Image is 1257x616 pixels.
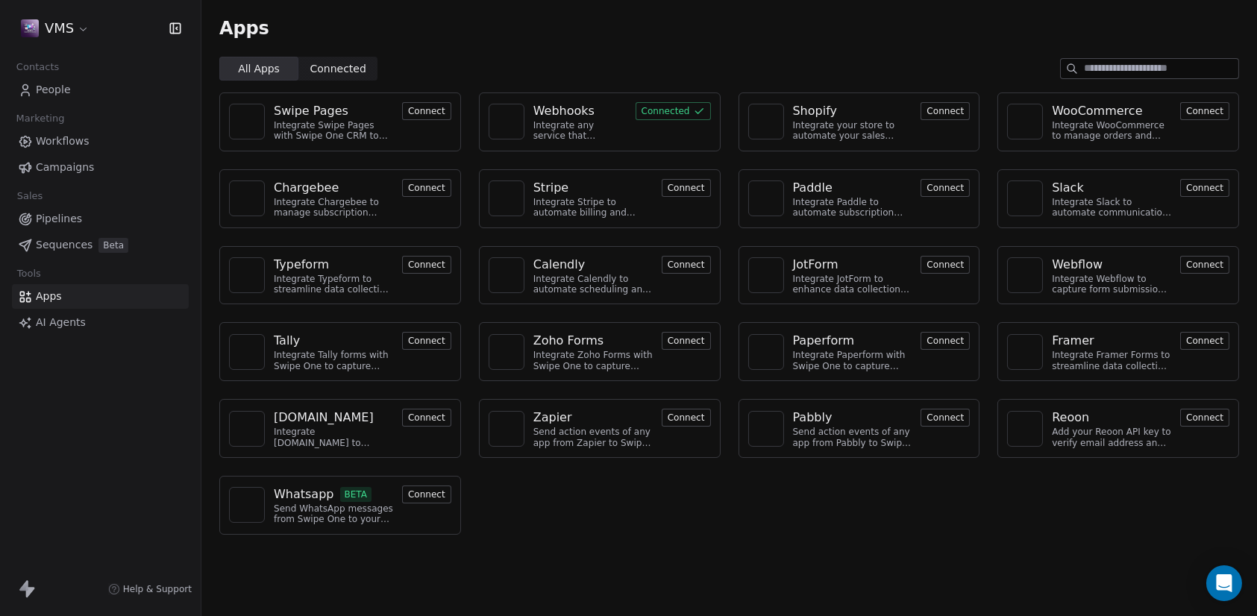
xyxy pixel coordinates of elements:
[793,332,855,350] div: Paperform
[1180,102,1229,120] button: Connect
[1014,187,1036,210] img: NA
[274,332,300,350] div: Tally
[274,332,393,350] a: Tally
[533,274,653,295] div: Integrate Calendly to automate scheduling and event management.
[533,409,653,427] a: Zapier
[236,187,258,210] img: NA
[12,155,189,180] a: Campaigns
[274,102,348,120] div: Swipe Pages
[12,233,189,257] a: SequencesBeta
[793,179,833,197] div: Paddle
[495,264,518,286] img: NA
[533,332,604,350] div: Zoho Forms
[402,104,451,118] a: Connect
[921,332,970,350] button: Connect
[236,264,258,286] img: NA
[1180,409,1229,427] button: Connect
[1007,411,1043,447] a: NA
[12,310,189,335] a: AI Agents
[748,104,784,139] a: NA
[1052,102,1142,120] div: WooCommerce
[921,180,970,195] a: Connect
[274,427,393,448] div: Integrate [DOMAIN_NAME] to manage bookings and streamline scheduling.
[274,197,393,219] div: Integrate Chargebee to manage subscription billing and customer data.
[1007,104,1043,139] a: NA
[748,334,784,370] a: NA
[921,104,970,118] a: Connect
[10,107,71,130] span: Marketing
[36,160,94,175] span: Campaigns
[36,289,62,304] span: Apps
[793,409,912,427] a: Pabbly
[36,211,82,227] span: Pipelines
[533,179,653,197] a: Stripe
[402,410,451,424] a: Connect
[662,410,711,424] a: Connect
[229,180,265,216] a: NA
[10,56,66,78] span: Contacts
[98,238,128,253] span: Beta
[533,256,653,274] a: Calendly
[219,17,269,40] span: Apps
[489,411,524,447] a: NA
[1052,256,1171,274] a: Webflow
[402,333,451,348] a: Connect
[495,341,518,363] img: NA
[921,257,970,271] a: Connect
[489,257,524,293] a: NA
[533,120,627,142] div: Integrate any service that supports webhooks with Swipe One to capture and automate data workflows.
[533,332,653,350] a: Zoho Forms
[12,207,189,231] a: Pipelines
[495,110,518,133] img: NA
[533,350,653,371] div: Integrate Zoho Forms with Swipe One to capture form submissions.
[1052,179,1083,197] div: Slack
[274,485,334,503] div: Whatsapp
[1052,427,1171,448] div: Add your Reoon API key to verify email address and reduce bounces
[1052,256,1103,274] div: Webflow
[1052,409,1089,427] div: Reoon
[1180,332,1229,350] button: Connect
[755,341,777,363] img: NA
[402,332,451,350] button: Connect
[755,110,777,133] img: NA
[1014,110,1036,133] img: NA
[18,16,93,41] button: VMS
[236,418,258,440] img: NA
[402,102,451,120] button: Connect
[1014,341,1036,363] img: NA
[1180,333,1229,348] a: Connect
[12,129,189,154] a: Workflows
[36,82,71,98] span: People
[274,274,393,295] div: Integrate Typeform to streamline data collection and customer engagement.
[921,410,970,424] a: Connect
[662,409,711,427] button: Connect
[402,487,451,501] a: Connect
[274,485,393,503] a: WhatsappBETA
[921,333,970,348] a: Connect
[921,256,970,274] button: Connect
[123,583,192,595] span: Help & Support
[229,334,265,370] a: NA
[662,257,711,271] a: Connect
[755,418,777,440] img: NA
[921,409,970,427] button: Connect
[793,427,912,448] div: Send action events of any app from Pabbly to Swipe One
[310,61,366,77] span: Connected
[1052,350,1171,371] div: Integrate Framer Forms to streamline data collection and customer engagement.
[274,350,393,371] div: Integrate Tally forms with Swipe One to capture form data.
[748,257,784,293] a: NA
[1052,120,1171,142] div: Integrate WooCommerce to manage orders and customer data
[921,179,970,197] button: Connect
[533,427,653,448] div: Send action events of any app from Zapier to Swipe One
[274,179,339,197] div: Chargebee
[402,256,451,274] button: Connect
[495,418,518,440] img: NA
[533,102,627,120] a: Webhooks
[12,78,189,102] a: People
[108,583,192,595] a: Help & Support
[274,409,393,427] a: [DOMAIN_NAME]
[229,487,265,523] a: NA
[274,503,393,525] div: Send WhatsApp messages from Swipe One to your customers
[1180,256,1229,274] button: Connect
[402,257,451,271] a: Connect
